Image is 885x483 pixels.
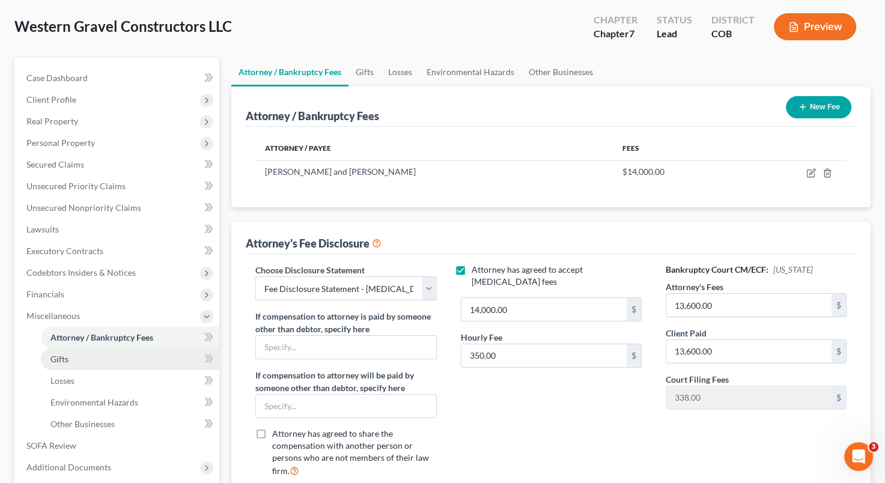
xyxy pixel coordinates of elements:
iframe: Intercom live chat [844,442,873,471]
a: Gifts [41,348,219,370]
span: 7 [629,28,634,39]
div: $ [832,386,846,409]
input: 0.00 [666,386,832,409]
a: Environmental Hazards [41,392,219,413]
span: 3 [869,442,878,452]
span: Unsecured Priority Claims [26,181,126,191]
span: SOFA Review [26,440,76,451]
button: New Fee [786,96,851,118]
span: Codebtors Insiders & Notices [26,267,136,278]
span: Western Gravel Constructors LLC [14,17,232,35]
a: Environmental Hazards [419,58,522,87]
span: Secured Claims [26,159,84,169]
span: Attorney has agreed to share the compensation with another person or persons who are not members ... [272,428,429,476]
span: [PERSON_NAME] and [PERSON_NAME] [265,166,416,177]
div: $ [832,294,846,317]
span: Personal Property [26,138,95,148]
label: Court Filing Fees [666,373,729,386]
span: Unsecured Nonpriority Claims [26,202,141,213]
span: [US_STATE] [773,264,813,275]
div: $ [832,340,846,363]
span: Losses [50,375,75,386]
div: District [711,13,755,27]
span: Gifts [50,354,68,364]
div: COB [711,27,755,41]
input: 0.00 [461,298,627,321]
span: Attorney has agreed to accept [MEDICAL_DATA] fees [472,264,583,287]
a: Case Dashboard [17,67,219,89]
span: Environmental Hazards [50,397,138,407]
div: Attorney's Fee Disclosure [246,236,382,251]
label: Client Paid [666,327,707,339]
label: If compensation to attorney is paid by someone other than debtor, specify here [255,310,436,335]
button: Preview [774,13,856,40]
span: Attorney / Bankruptcy Fees [50,332,153,342]
a: Lawsuits [17,219,219,240]
span: Additional Documents [26,462,111,472]
span: Client Profile [26,94,76,105]
a: Losses [41,370,219,392]
a: SOFA Review [17,435,219,457]
a: Attorney / Bankruptcy Fees [41,327,219,348]
span: Miscellaneous [26,311,80,321]
span: Fees [622,144,639,153]
span: Other Businesses [50,419,115,429]
a: Unsecured Nonpriority Claims [17,197,219,219]
div: Status [657,13,692,27]
a: Executory Contracts [17,240,219,262]
span: Executory Contracts [26,246,103,256]
input: Specify... [256,395,436,418]
div: Lead [657,27,692,41]
label: Hourly Fee [461,331,502,344]
div: $ [627,298,641,321]
label: Choose Disclosure Statement [255,264,365,276]
input: 0.00 [666,340,832,363]
div: Chapter [594,27,637,41]
span: Lawsuits [26,224,59,234]
span: $14,000.00 [622,166,665,177]
div: $ [627,344,641,367]
a: Secured Claims [17,154,219,175]
span: Financials [26,289,64,299]
input: 0.00 [666,294,832,317]
a: Losses [381,58,419,87]
a: Unsecured Priority Claims [17,175,219,197]
label: If compensation to attorney will be paid by someone other than debtor, specify here [255,369,436,394]
span: Attorney / Payee [265,144,331,153]
a: Attorney / Bankruptcy Fees [231,58,348,87]
label: Attorney's Fees [666,281,723,293]
a: Other Businesses [41,413,219,435]
div: Chapter [594,13,637,27]
div: Attorney / Bankruptcy Fees [246,109,379,123]
span: Real Property [26,116,78,126]
a: Gifts [348,58,381,87]
input: 0.00 [461,344,627,367]
h6: Bankruptcy Court CM/ECF: [666,264,847,276]
input: Specify... [256,336,436,359]
span: Case Dashboard [26,73,88,83]
a: Other Businesses [522,58,600,87]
